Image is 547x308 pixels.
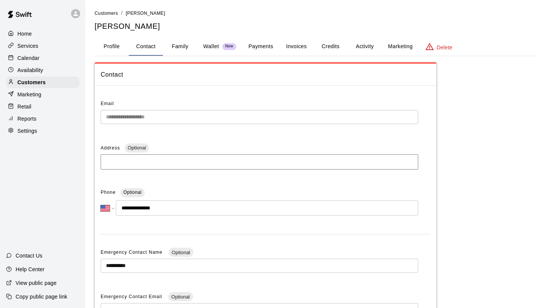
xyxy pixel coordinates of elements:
a: Customers [6,77,79,88]
p: Delete [437,44,452,51]
span: Contact [101,70,430,80]
p: Help Center [16,266,44,273]
span: New [222,44,236,49]
p: Wallet [203,42,219,50]
span: Optional [169,250,193,255]
a: Services [6,40,79,52]
h5: [PERSON_NAME] [95,21,538,31]
button: Payments [242,38,279,56]
span: Email [101,101,114,106]
span: Emergency Contact Name [101,250,164,255]
p: Settings [17,127,37,135]
a: Calendar [6,52,79,64]
p: Contact Us [16,252,43,259]
p: Home [17,30,32,38]
div: basic tabs example [95,38,538,56]
button: Contact [129,38,163,56]
span: Optional [125,145,149,151]
span: Customers [95,11,118,16]
button: Marketing [382,38,419,56]
span: Address [101,145,120,151]
p: Calendar [17,54,40,62]
nav: breadcrumb [95,9,538,17]
p: Copy public page link [16,293,67,300]
button: Activity [348,38,382,56]
p: View public page [16,279,57,287]
span: Phone [101,187,116,199]
p: Reports [17,115,36,123]
a: Settings [6,125,79,137]
span: [PERSON_NAME] [126,11,165,16]
span: Optional [123,190,142,195]
p: Availability [17,66,43,74]
a: Marketing [6,89,79,100]
a: Availability [6,64,79,76]
button: Credits [313,38,348,56]
span: Emergency Contact Email [101,294,164,299]
a: Reports [6,113,79,124]
a: Home [6,28,79,39]
span: Optional [168,294,193,300]
li: / [121,9,123,17]
p: Services [17,42,38,50]
p: Marketing [17,91,41,98]
p: Retail [17,103,32,110]
button: Invoices [279,38,313,56]
p: Customers [17,79,46,86]
div: The email of an existing customer can only be changed by the customer themselves at https://book.... [101,110,418,124]
button: Family [163,38,197,56]
button: Profile [95,38,129,56]
a: Retail [6,101,79,112]
a: Customers [95,10,118,16]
